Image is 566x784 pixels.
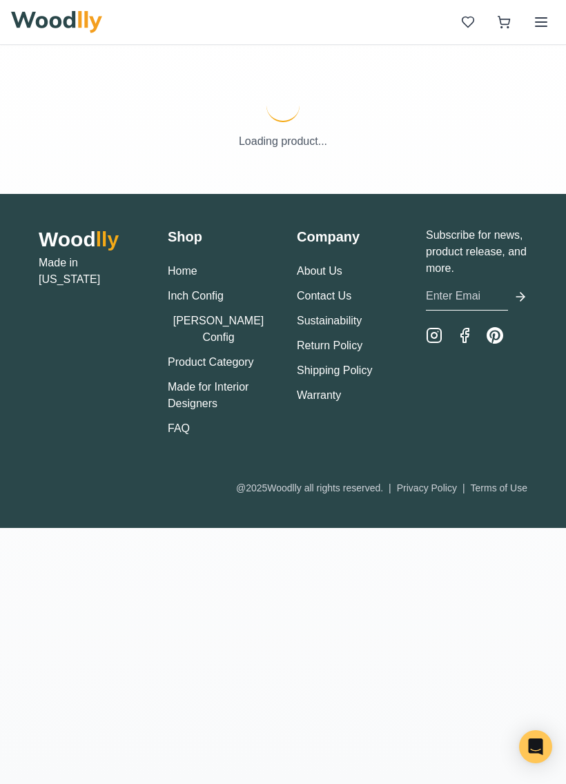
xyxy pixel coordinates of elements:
img: Woodlly [11,11,102,33]
a: Pinterest [487,327,503,344]
h3: Shop [168,227,269,246]
a: Return Policy [297,340,362,351]
button: Inch Config [168,288,224,304]
a: Privacy Policy [397,482,457,493]
a: Sustainability [297,315,362,326]
a: Home [168,265,197,277]
a: FAQ [168,422,190,434]
a: Facebook [456,327,473,344]
button: [PERSON_NAME] Config [168,313,269,346]
a: Terms of Use [471,482,527,493]
a: Shipping Policy [297,364,372,376]
span: lly [96,228,119,251]
span: | [462,482,465,493]
a: About Us [297,265,342,277]
input: Enter Email [426,282,508,311]
a: Instagram [426,327,442,344]
a: Warranty [297,389,341,401]
div: @ 2025 Woodlly all rights reserved. [236,481,527,495]
p: Subscribe for news, product release, and more. [426,227,527,277]
a: Product Category [168,356,254,368]
p: Made in [US_STATE] [39,255,140,288]
span: | [389,482,391,493]
div: Open Intercom Messenger [519,730,552,763]
a: Contact Us [297,290,351,302]
a: Made for Interior Designers [168,381,248,409]
h3: Company [297,227,398,246]
h2: Wood [39,227,140,252]
p: Loading product... [11,133,555,150]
